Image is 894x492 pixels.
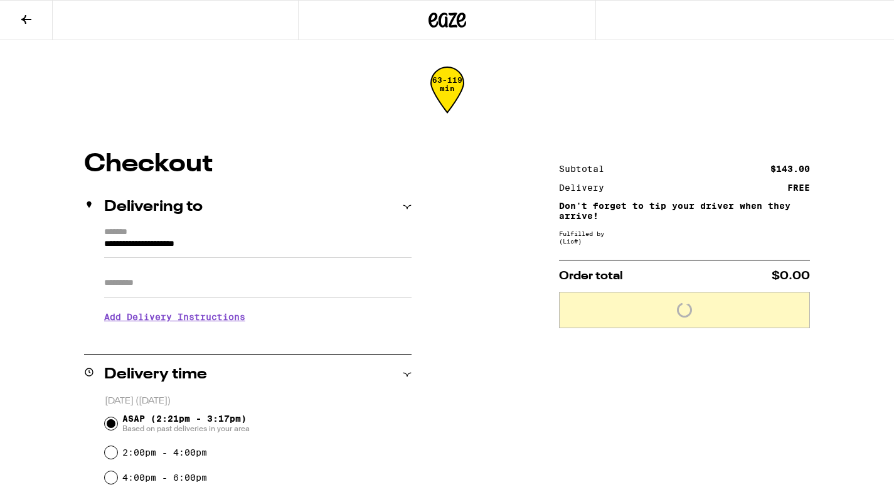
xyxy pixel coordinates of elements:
[84,152,412,177] h1: Checkout
[787,183,810,192] div: FREE
[559,270,623,282] span: Order total
[122,424,250,434] span: Based on past deliveries in your area
[104,302,412,331] h3: Add Delivery Instructions
[559,230,810,245] div: Fulfilled by (Lic# )
[105,395,412,407] p: [DATE] ([DATE])
[104,331,412,341] p: We'll contact you at when we arrive
[559,201,810,221] p: Don't forget to tip your driver when they arrive!
[122,414,250,434] span: ASAP (2:21pm - 3:17pm)
[122,473,207,483] label: 4:00pm - 6:00pm
[559,164,613,173] div: Subtotal
[430,76,464,123] div: 63-119 min
[122,447,207,457] label: 2:00pm - 4:00pm
[104,200,203,215] h2: Delivering to
[770,164,810,173] div: $143.00
[772,270,810,282] span: $0.00
[104,367,207,382] h2: Delivery time
[559,183,613,192] div: Delivery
